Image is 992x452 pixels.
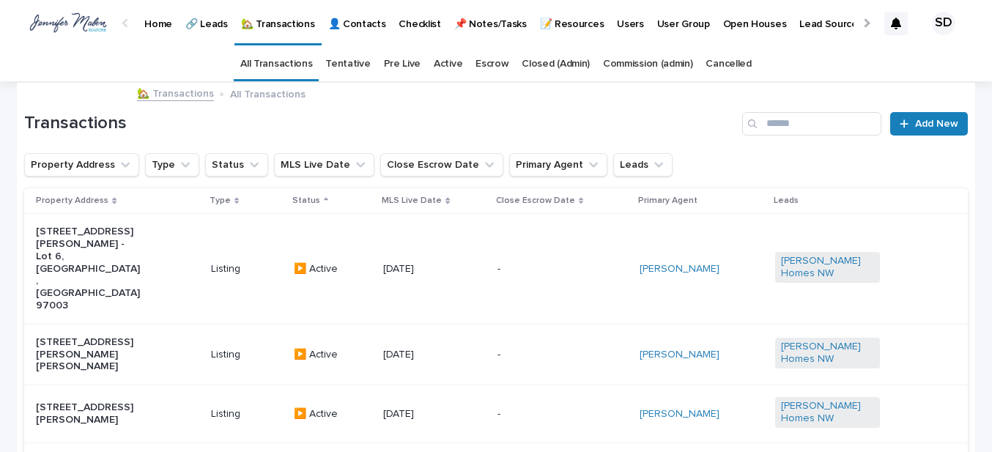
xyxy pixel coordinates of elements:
p: [STREET_ADDRESS][PERSON_NAME] [36,401,141,426]
p: Listing [211,349,281,361]
div: SD [932,12,955,35]
a: Commission (admin) [603,47,692,81]
button: Status [205,153,268,177]
p: Type [210,193,231,209]
p: - [497,349,602,361]
p: Leads [774,193,799,209]
a: [PERSON_NAME] Homes NW [781,255,874,280]
p: Primary Agent [638,193,697,209]
p: Listing [211,263,281,275]
a: Cancelled [706,47,751,81]
p: Listing [211,408,281,420]
p: ▶️ Active [294,408,372,420]
p: MLS Live Date [382,193,442,209]
p: [STREET_ADDRESS][PERSON_NAME][PERSON_NAME] [36,336,141,373]
tr: [STREET_ADDRESS][PERSON_NAME] - Lot 6, [GEOGRAPHIC_DATA], [GEOGRAPHIC_DATA] 97003Listing▶️ Active... [24,214,967,325]
p: [DATE] [383,349,486,361]
p: - [497,263,602,275]
p: Status [292,193,320,209]
a: [PERSON_NAME] [640,408,719,420]
a: Active [434,47,462,81]
a: Add New [890,112,967,136]
p: [DATE] [383,263,486,275]
a: Pre Live [384,47,421,81]
a: Closed (Admin) [522,47,590,81]
p: ▶️ Active [294,349,372,361]
tr: [STREET_ADDRESS][PERSON_NAME]Listing▶️ Active[DATE]-[PERSON_NAME] [PERSON_NAME] Homes NW [24,385,967,443]
input: Search [742,112,881,136]
a: All Transactions [240,47,312,81]
tr: [STREET_ADDRESS][PERSON_NAME][PERSON_NAME]Listing▶️ Active[DATE]-[PERSON_NAME] [PERSON_NAME] Home... [24,324,967,385]
a: [PERSON_NAME] [640,263,719,275]
a: Escrow [475,47,508,81]
a: [PERSON_NAME] Homes NW [781,400,874,425]
a: [PERSON_NAME] Homes NW [781,341,874,366]
button: Property Address [24,153,139,177]
span: Add New [915,119,958,129]
button: Leads [613,153,673,177]
p: Property Address [36,193,108,209]
p: [DATE] [383,408,486,420]
a: 🏡 Transactions [137,84,214,101]
button: Close Escrow Date [380,153,503,177]
p: Close Escrow Date [496,193,575,209]
a: Tentative [325,47,370,81]
h1: Transactions [24,113,736,134]
p: - [497,408,602,420]
p: [STREET_ADDRESS][PERSON_NAME] - Lot 6, [GEOGRAPHIC_DATA], [GEOGRAPHIC_DATA] 97003 [36,226,141,312]
button: Primary Agent [509,153,607,177]
p: ▶️ Active [294,263,372,275]
p: All Transactions [230,85,306,101]
a: [PERSON_NAME] [640,349,719,361]
button: MLS Live Date [274,153,374,177]
img: wuAGYP89SDOeM5CITrc5 [29,9,107,38]
button: Type [145,153,199,177]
